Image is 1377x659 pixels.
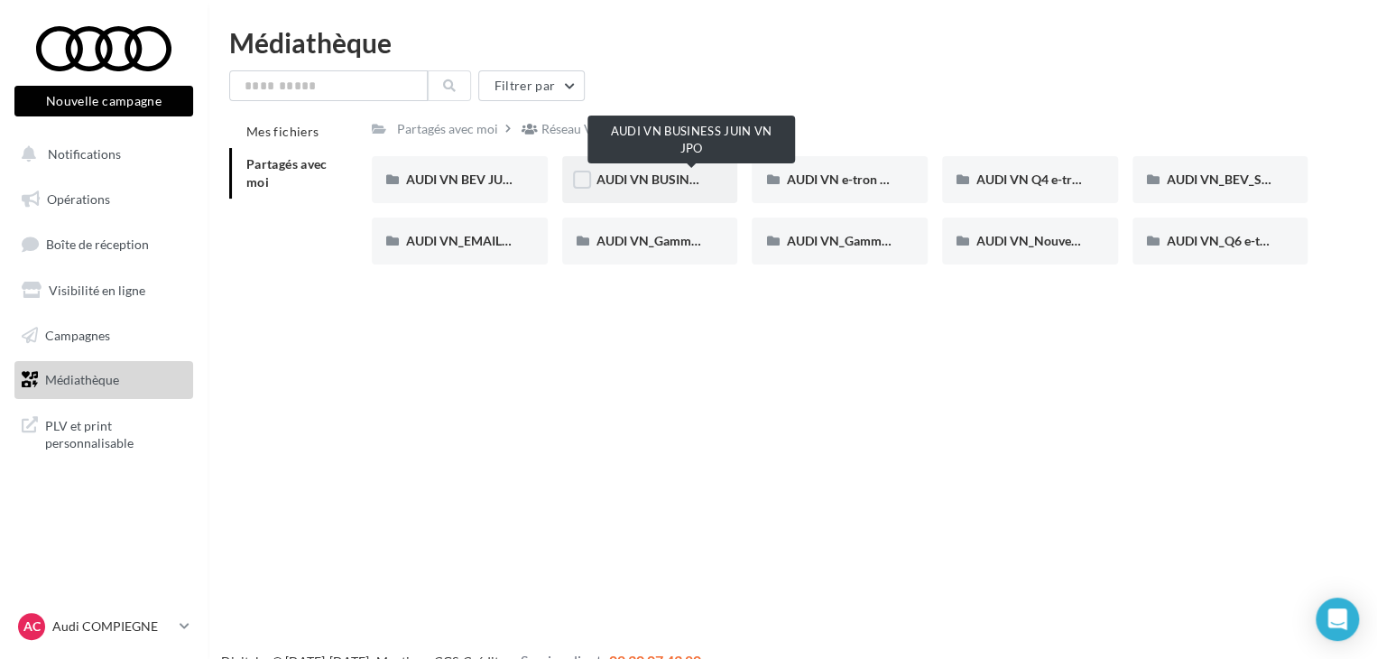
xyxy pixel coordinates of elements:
[48,146,121,162] span: Notifications
[29,29,43,43] img: logo_orange.svg
[11,361,197,399] a: Médiathèque
[1167,233,1280,248] span: AUDI VN_Q6 e-tron
[208,105,222,119] img: tab_keywords_by_traffic_grey.svg
[23,617,41,636] span: AC
[478,70,585,101] button: Filtrer par
[397,120,498,138] div: Partagés avec moi
[229,29,1355,56] div: Médiathèque
[52,617,172,636] p: Audi COMPIEGNE
[976,172,1144,187] span: AUDI VN Q4 e-tron sans offre
[246,124,319,139] span: Mes fichiers
[976,233,1141,248] span: AUDI VN_Nouvelle A6 e-tron
[46,237,149,252] span: Boîte de réception
[596,233,791,248] span: AUDI VN_Gamme 100% électrique
[45,372,119,387] span: Médiathèque
[596,172,790,187] span: AUDI VN BUSINESS JUIN VN JPO
[786,233,945,248] span: AUDI VN_Gamme Q8 e-tron
[45,413,186,452] span: PLV et print personnalisable
[75,105,89,119] img: tab_domain_overview_orange.svg
[406,233,596,248] span: AUDI VN_EMAILS COMMANDES
[227,107,273,118] div: Mots-clés
[11,406,197,459] a: PLV et print personnalisable
[11,135,189,173] button: Notifications
[29,47,43,61] img: website_grey.svg
[45,327,110,342] span: Campagnes
[1316,598,1359,641] div: Open Intercom Messenger
[786,172,895,187] span: AUDI VN e-tron GT
[14,609,193,644] a: AC Audi COMPIEGNE
[14,86,193,116] button: Nouvelle campagne
[95,107,139,118] div: Domaine
[47,47,204,61] div: Domaine: [DOMAIN_NAME]
[406,172,516,187] span: AUDI VN BEV JUIN
[49,283,145,298] span: Visibilité en ligne
[541,120,643,138] div: Réseau VGF AUDI
[1167,172,1326,187] span: AUDI VN_BEV_SEPTEMBRE
[11,181,197,218] a: Opérations
[11,272,197,310] a: Visibilité en ligne
[587,116,795,163] div: AUDI VN BUSINESS JUIN VN JPO
[47,191,110,207] span: Opérations
[11,317,197,355] a: Campagnes
[51,29,88,43] div: v 4.0.25
[11,225,197,264] a: Boîte de réception
[246,156,328,190] span: Partagés avec moi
